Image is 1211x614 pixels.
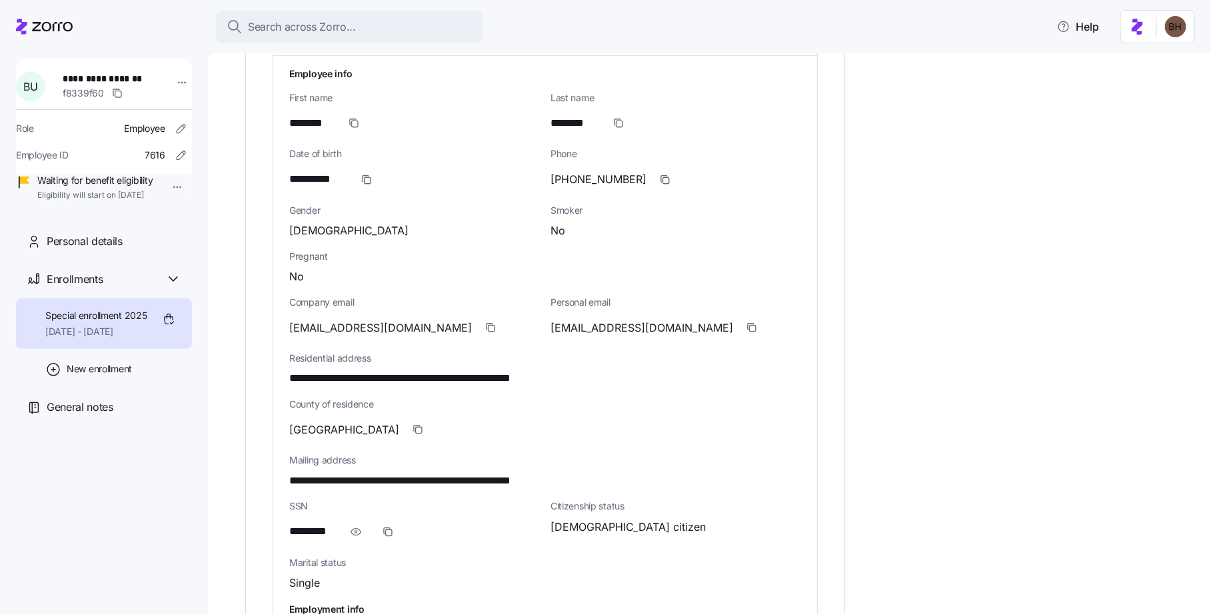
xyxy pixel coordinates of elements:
button: Help [1046,13,1110,40]
span: f8339f60 [63,87,104,100]
span: [DATE] - [DATE] [45,325,147,338]
span: Date of birth [289,147,540,160]
span: Enrollments [47,271,103,288]
span: Gender [289,204,540,217]
button: Search across Zorro... [216,11,483,43]
span: Waiting for benefit eligibility [37,174,153,187]
span: B U [23,81,37,92]
span: Residential address [289,352,801,365]
span: Pregnant [289,250,801,263]
span: Personal email [551,296,801,309]
span: New enrollment [67,362,132,376]
span: Citizenship status [551,499,801,513]
span: Eligibility will start on [DATE] [37,190,153,201]
span: [PHONE_NUMBER] [551,171,646,188]
span: 7616 [145,149,165,162]
span: Marital status [289,556,540,569]
span: [DEMOGRAPHIC_DATA] citizen [551,519,706,535]
span: Role [16,122,34,135]
span: [EMAIL_ADDRESS][DOMAIN_NAME] [289,320,472,336]
span: Employee [124,122,165,135]
span: Smoker [551,204,801,217]
span: Single [289,575,320,591]
span: Mailing address [289,454,801,467]
span: Search across Zorro... [248,19,356,35]
span: No [289,268,304,285]
span: Phone [551,147,801,160]
img: c3c218ad70e66eeb89914ccc98a2927c [1165,16,1186,37]
span: Help [1057,19,1099,35]
span: Employee ID [16,149,69,162]
span: Company email [289,296,540,309]
span: SSN [289,499,540,513]
span: First name [289,91,540,105]
span: Special enrollment 2025 [45,309,147,322]
span: County of residence [289,398,801,411]
span: [EMAIL_ADDRESS][DOMAIN_NAME] [551,320,733,336]
span: Last name [551,91,801,105]
span: Personal details [47,233,123,250]
span: [GEOGRAPHIC_DATA] [289,422,399,438]
span: [DEMOGRAPHIC_DATA] [289,222,409,239]
span: No [551,222,565,239]
h1: Employee info [289,67,801,81]
span: General notes [47,399,113,416]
